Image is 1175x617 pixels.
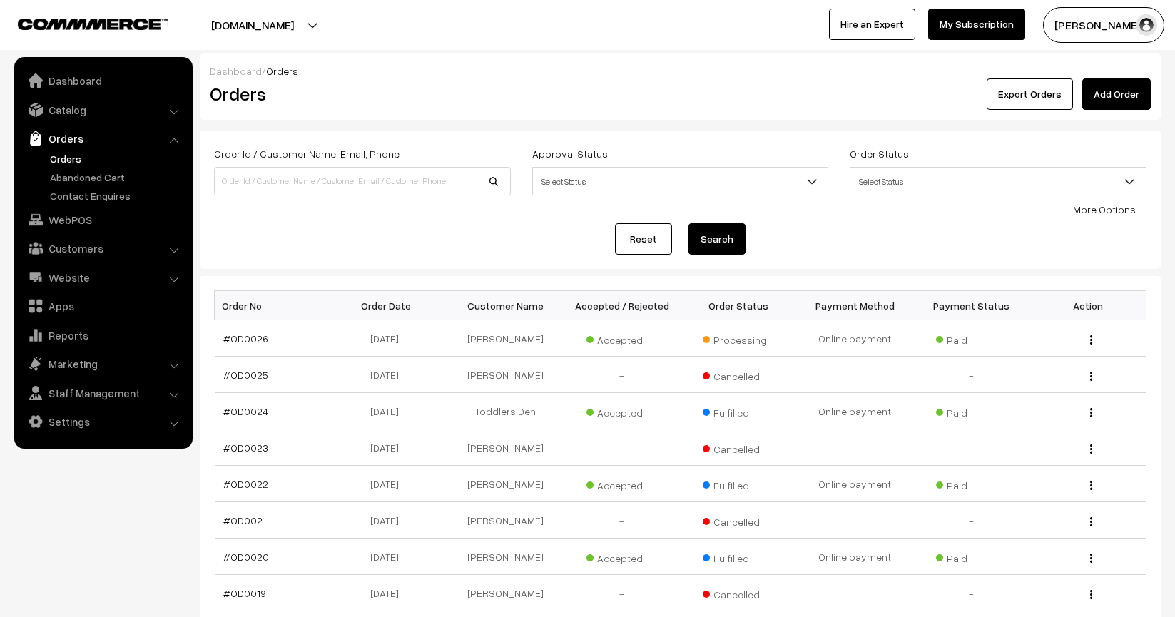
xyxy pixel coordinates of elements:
td: - [913,575,1029,611]
span: Fulfilled [703,402,774,420]
a: My Subscription [928,9,1025,40]
a: Reports [18,322,188,348]
span: Processing [703,329,774,347]
span: Accepted [586,547,658,566]
span: Fulfilled [703,547,774,566]
a: Settings [18,409,188,434]
td: [PERSON_NAME] [447,502,564,539]
img: Menu [1090,481,1092,490]
img: Menu [1090,554,1092,563]
a: #OD0024 [223,405,268,417]
a: Reset [615,223,672,255]
td: [DATE] [331,393,447,429]
span: Cancelled [703,511,774,529]
label: Order Id / Customer Name, Email, Phone [214,146,400,161]
div: / [210,63,1151,78]
img: Menu [1090,517,1092,526]
td: [PERSON_NAME] [447,466,564,502]
button: [DOMAIN_NAME] [161,7,344,43]
a: #OD0023 [223,442,268,454]
a: Contact Enquires [46,188,188,203]
span: Select Status [850,169,1146,194]
span: Accepted [586,402,658,420]
a: Website [18,265,188,290]
td: - [564,357,680,393]
th: Payment Method [797,291,913,320]
td: - [564,429,680,466]
h2: Orders [210,83,509,105]
img: Menu [1090,590,1092,599]
span: Select Status [850,167,1146,195]
td: [DATE] [331,575,447,611]
span: Cancelled [703,583,774,602]
td: Toddlers Den [447,393,564,429]
td: [PERSON_NAME] [447,539,564,575]
span: Accepted [586,474,658,493]
td: Online payment [797,393,913,429]
button: Search [688,223,746,255]
td: [DATE] [331,502,447,539]
td: - [913,429,1029,466]
th: Order Date [331,291,447,320]
th: Payment Status [913,291,1029,320]
span: Accepted [586,329,658,347]
td: [DATE] [331,539,447,575]
a: #OD0026 [223,332,268,345]
a: Hire an Expert [829,9,915,40]
td: [PERSON_NAME] [447,575,564,611]
a: #OD0019 [223,587,266,599]
label: Approval Status [532,146,608,161]
a: Apps [18,293,188,319]
td: [PERSON_NAME] [447,357,564,393]
span: Paid [936,329,1007,347]
img: Menu [1090,408,1092,417]
td: Online payment [797,539,913,575]
img: Menu [1090,444,1092,454]
a: #OD0021 [223,514,266,526]
a: Customers [18,235,188,261]
a: Dashboard [210,65,262,77]
a: WebPOS [18,207,188,233]
th: Customer Name [447,291,564,320]
span: Fulfilled [703,474,774,493]
td: - [564,502,680,539]
a: Marketing [18,351,188,377]
th: Accepted / Rejected [564,291,680,320]
img: COMMMERCE [18,19,168,29]
td: - [913,502,1029,539]
img: Menu [1090,372,1092,381]
label: Order Status [850,146,909,161]
a: #OD0020 [223,551,269,563]
span: Paid [936,547,1007,566]
td: [DATE] [331,466,447,502]
a: Dashboard [18,68,188,93]
button: Export Orders [987,78,1073,110]
span: Cancelled [703,438,774,457]
a: More Options [1073,203,1136,215]
img: user [1136,14,1157,36]
span: Cancelled [703,365,774,384]
td: [DATE] [331,320,447,357]
span: Paid [936,474,1007,493]
img: Menu [1090,335,1092,345]
a: Orders [18,126,188,151]
th: Action [1029,291,1146,320]
a: Abandoned Cart [46,170,188,185]
span: Paid [936,402,1007,420]
a: Orders [46,151,188,166]
a: Add Order [1082,78,1151,110]
th: Order No [215,291,331,320]
td: - [564,575,680,611]
span: Select Status [532,167,829,195]
td: [PERSON_NAME] [447,429,564,466]
td: [PERSON_NAME] [447,320,564,357]
th: Order Status [681,291,797,320]
td: [DATE] [331,357,447,393]
a: Catalog [18,97,188,123]
a: Staff Management [18,380,188,406]
a: COMMMERCE [18,14,143,31]
a: #OD0025 [223,369,268,381]
button: [PERSON_NAME] [1043,7,1164,43]
td: - [913,357,1029,393]
input: Order Id / Customer Name / Customer Email / Customer Phone [214,167,511,195]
